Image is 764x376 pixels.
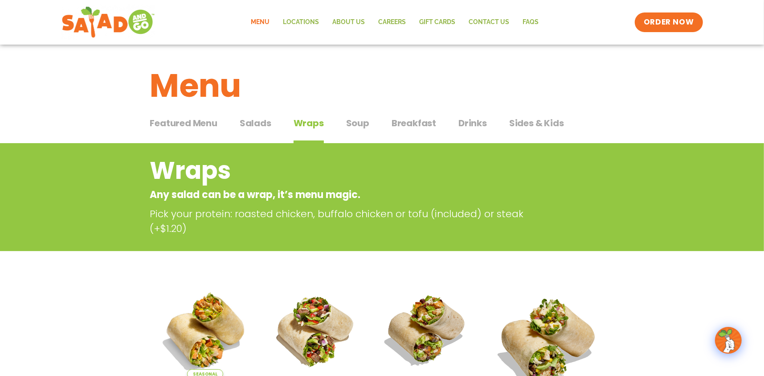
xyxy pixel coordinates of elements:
img: new-SAG-logo-768×292 [61,4,155,40]
a: Contact Us [462,12,516,33]
span: Soup [346,116,369,130]
span: Breakfast [392,116,436,130]
p: Any salad can be a wrap, it’s menu magic. [150,187,543,202]
img: wpChatIcon [716,328,741,353]
h1: Menu [150,62,614,110]
a: Careers [372,12,413,33]
span: Wraps [294,116,324,130]
a: GIFT CARDS [413,12,462,33]
a: FAQs [516,12,546,33]
h2: Wraps [150,153,543,189]
a: About Us [326,12,372,33]
span: Drinks [458,116,487,130]
a: ORDER NOW [635,12,703,32]
div: Tabbed content [150,113,614,144]
a: Locations [277,12,326,33]
span: Featured Menu [150,116,217,130]
span: Salads [240,116,271,130]
nav: Menu [245,12,546,33]
span: ORDER NOW [644,17,694,28]
a: Menu [245,12,277,33]
span: Sides & Kids [509,116,564,130]
p: Pick your protein: roasted chicken, buffalo chicken or tofu (included) or steak (+$1.20) [150,207,547,236]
